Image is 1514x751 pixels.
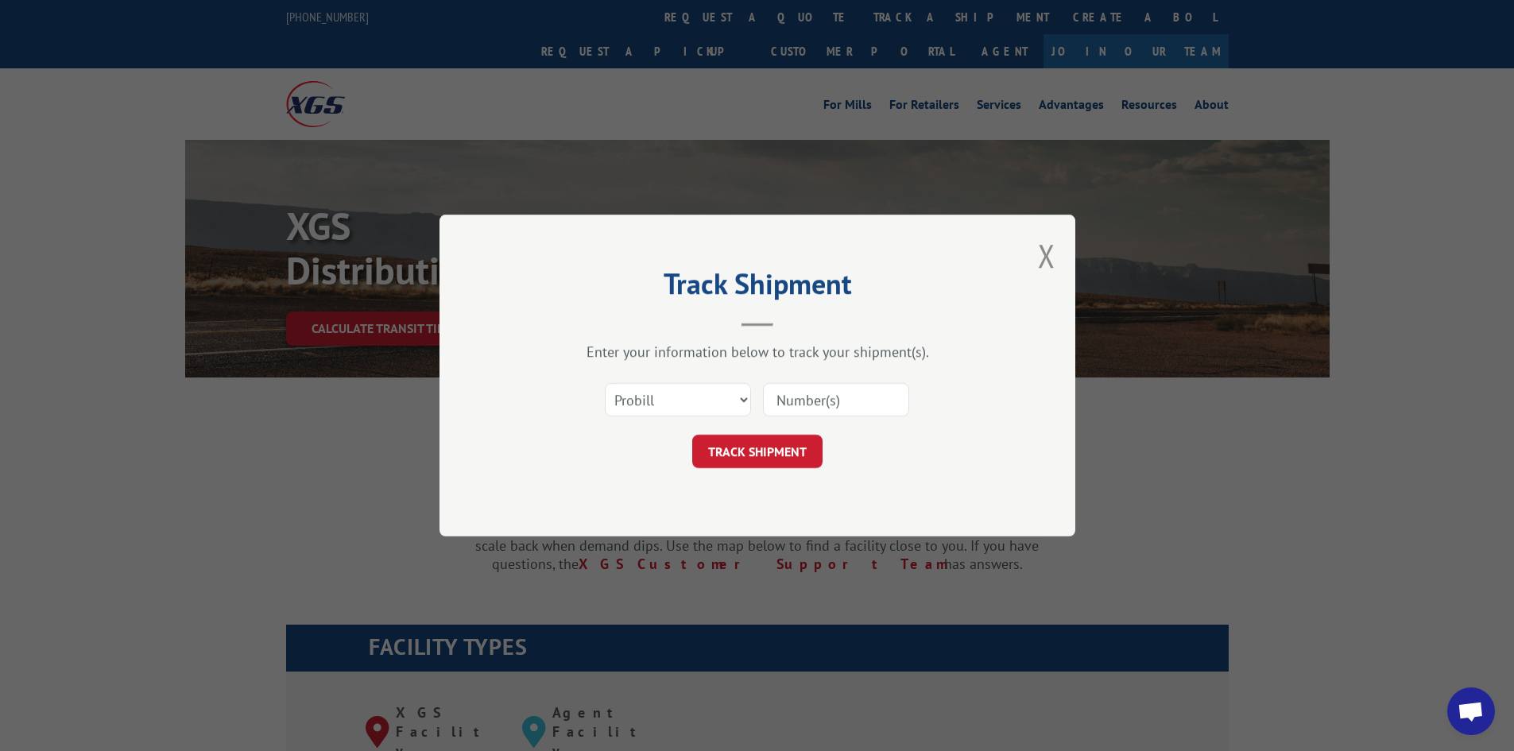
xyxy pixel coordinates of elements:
[692,435,823,468] button: TRACK SHIPMENT
[1038,234,1055,277] button: Close modal
[519,273,996,303] h2: Track Shipment
[1447,687,1495,735] div: Open chat
[519,343,996,361] div: Enter your information below to track your shipment(s).
[763,383,909,416] input: Number(s)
